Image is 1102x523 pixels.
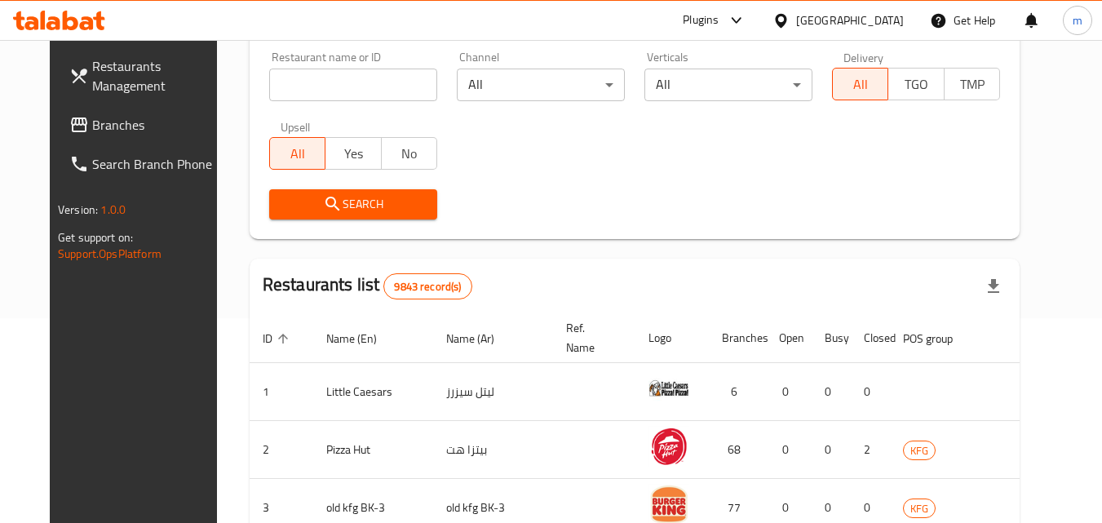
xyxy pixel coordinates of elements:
[433,363,553,421] td: ليتل سيزرز
[812,313,851,363] th: Busy
[683,11,719,30] div: Plugins
[903,329,974,348] span: POS group
[839,73,882,96] span: All
[282,194,424,215] span: Search
[635,313,709,363] th: Logo
[92,56,221,95] span: Restaurants Management
[281,121,311,132] label: Upsell
[766,313,812,363] th: Open
[832,68,888,100] button: All
[325,137,381,170] button: Yes
[250,421,313,479] td: 2
[269,189,437,219] button: Search
[709,313,766,363] th: Branches
[92,115,221,135] span: Branches
[904,499,935,518] span: KFG
[766,421,812,479] td: 0
[100,199,126,220] span: 1.0.0
[812,363,851,421] td: 0
[851,313,890,363] th: Closed
[326,329,398,348] span: Name (En)
[766,363,812,421] td: 0
[381,137,437,170] button: No
[277,142,319,166] span: All
[709,363,766,421] td: 6
[1073,11,1082,29] span: m
[384,279,471,295] span: 9843 record(s)
[951,73,994,96] span: TMP
[644,69,812,101] div: All
[887,68,944,100] button: TGO
[56,105,234,144] a: Branches
[796,11,904,29] div: [GEOGRAPHIC_DATA]
[388,142,431,166] span: No
[895,73,937,96] span: TGO
[648,368,689,409] img: Little Caesars
[709,421,766,479] td: 68
[446,329,516,348] span: Name (Ar)
[263,329,294,348] span: ID
[313,363,433,421] td: Little Caesars
[332,142,374,166] span: Yes
[58,243,162,264] a: Support.OpsPlatform
[648,426,689,467] img: Pizza Hut
[58,227,133,248] span: Get support on:
[904,441,935,460] span: KFG
[92,154,221,174] span: Search Branch Phone
[250,363,313,421] td: 1
[263,273,472,299] h2: Restaurants list
[313,421,433,479] td: Pizza Hut
[974,267,1013,306] div: Export file
[851,421,890,479] td: 2
[843,51,884,63] label: Delivery
[851,363,890,421] td: 0
[383,273,471,299] div: Total records count
[944,68,1000,100] button: TMP
[269,137,325,170] button: All
[269,69,437,101] input: Search for restaurant name or ID..
[812,421,851,479] td: 0
[566,318,616,357] span: Ref. Name
[433,421,553,479] td: بيتزا هت
[56,144,234,184] a: Search Branch Phone
[457,69,625,101] div: All
[56,47,234,105] a: Restaurants Management
[58,199,98,220] span: Version:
